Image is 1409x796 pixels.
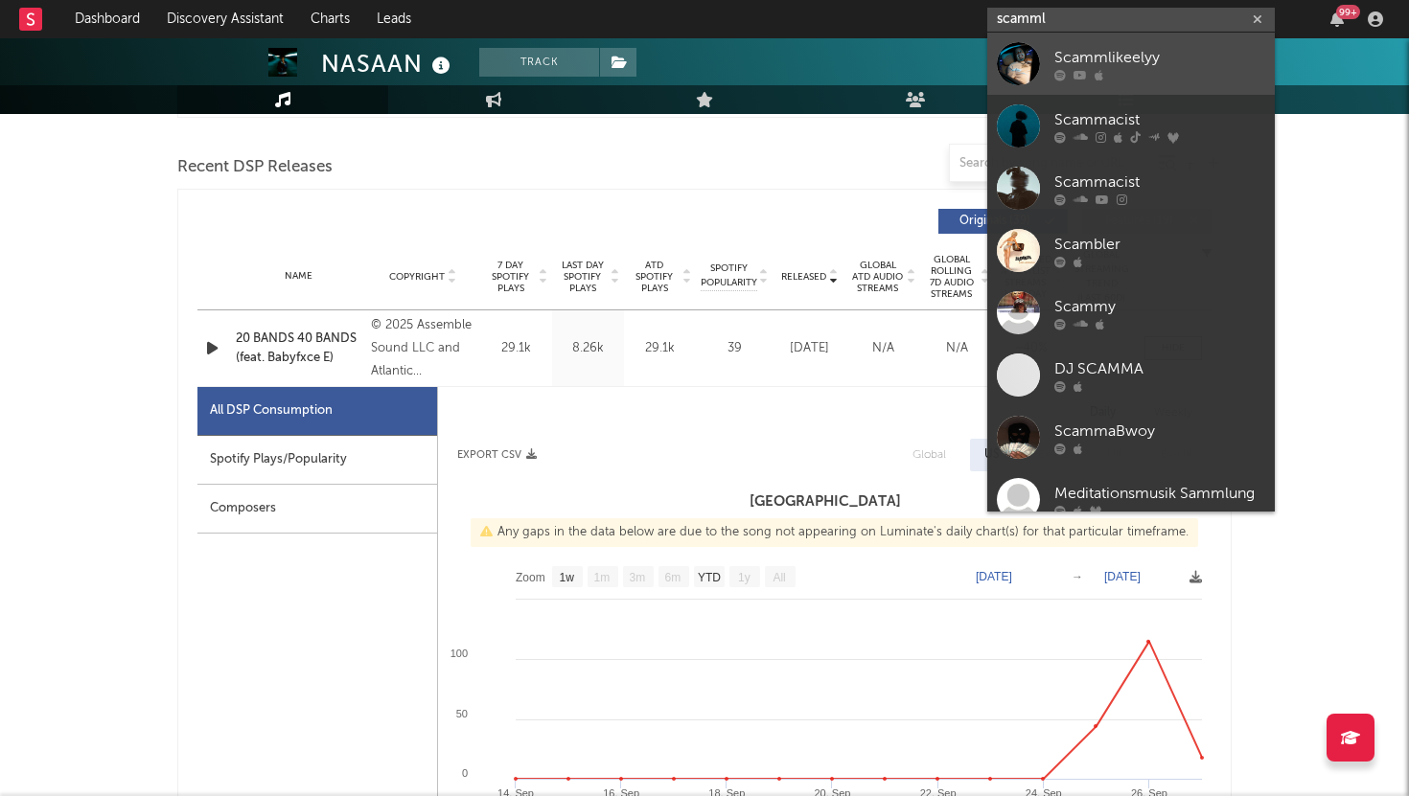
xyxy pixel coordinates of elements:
button: Track [479,48,599,77]
div: Meditationsmusik Sammlung [1054,482,1265,505]
button: Export CSV [457,449,537,461]
div: Spotify Plays/Popularity [197,436,437,485]
text: 0 [462,767,468,779]
a: Scammlikeelyy [987,33,1275,95]
div: Scambler [1054,233,1265,256]
text: [DATE] [976,570,1012,583]
div: N/A [851,339,915,358]
text: 3m [630,571,646,584]
span: Global ATD Audio Streams [851,260,904,294]
span: Copyright [389,271,445,283]
button: Originals(39) [938,209,1068,234]
text: 50 [456,708,468,719]
span: Spotify Popularity [701,262,757,290]
text: 1w [560,571,575,584]
div: 29.1k [485,339,547,358]
div: Scammacist [1054,108,1265,131]
div: Any gaps in the data below are due to the song not appearing on Luminate's daily chart(s) for tha... [471,518,1198,547]
a: ScammaBwoy [987,406,1275,468]
div: Composers [197,485,437,534]
div: All DSP Consumption [197,387,437,436]
span: ATD Spotify Plays [629,260,680,294]
button: 99+ [1330,11,1344,27]
a: Scammy [987,282,1275,344]
text: [DATE] [1104,570,1141,583]
div: ScammaBwoy [1054,420,1265,443]
text: 6m [665,571,681,584]
div: Scammacist [1054,171,1265,193]
div: Scammlikeelyy [1054,46,1265,69]
div: US [984,443,1000,466]
a: Scammacist [987,95,1275,157]
input: Search for artists [987,8,1275,32]
text: Zoom [516,571,545,584]
text: 1m [594,571,611,584]
text: 1y [738,571,751,584]
a: 20 BANDS 40 BANDS (feat. Babyfxce E) [236,330,361,367]
a: Scammacist [987,157,1275,219]
input: Search by song name or URL [950,156,1152,171]
span: Originals ( 39 ) [951,216,1039,227]
div: 99 + [1336,5,1360,19]
span: Released [781,271,826,283]
div: Name [236,269,361,284]
text: 100 [450,648,468,659]
div: 8.26k [557,339,619,358]
a: Meditationsmusik Sammlung [987,468,1275,531]
div: N/A [925,339,989,358]
div: All DSP Consumption [210,399,333,422]
div: © 2025 Assemble Sound LLC and Atlantic Recording Corporation [371,314,475,383]
text: All [773,571,785,584]
a: Scambler [987,219,1275,282]
div: [DATE] [777,339,842,358]
div: NASAAN [321,48,455,80]
h3: [GEOGRAPHIC_DATA] [438,490,1212,513]
text: YTD [698,571,721,584]
span: Global Rolling 7D Audio Streams [925,254,978,300]
div: 39 [701,339,768,358]
a: DJ SCAMMA [987,344,1275,406]
span: 7 Day Spotify Plays [485,260,536,294]
div: Scammy [1054,295,1265,318]
div: 29.1k [629,339,691,358]
div: DJ SCAMMA [1054,357,1265,380]
span: Last Day Spotify Plays [557,260,608,294]
text: → [1072,570,1083,583]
